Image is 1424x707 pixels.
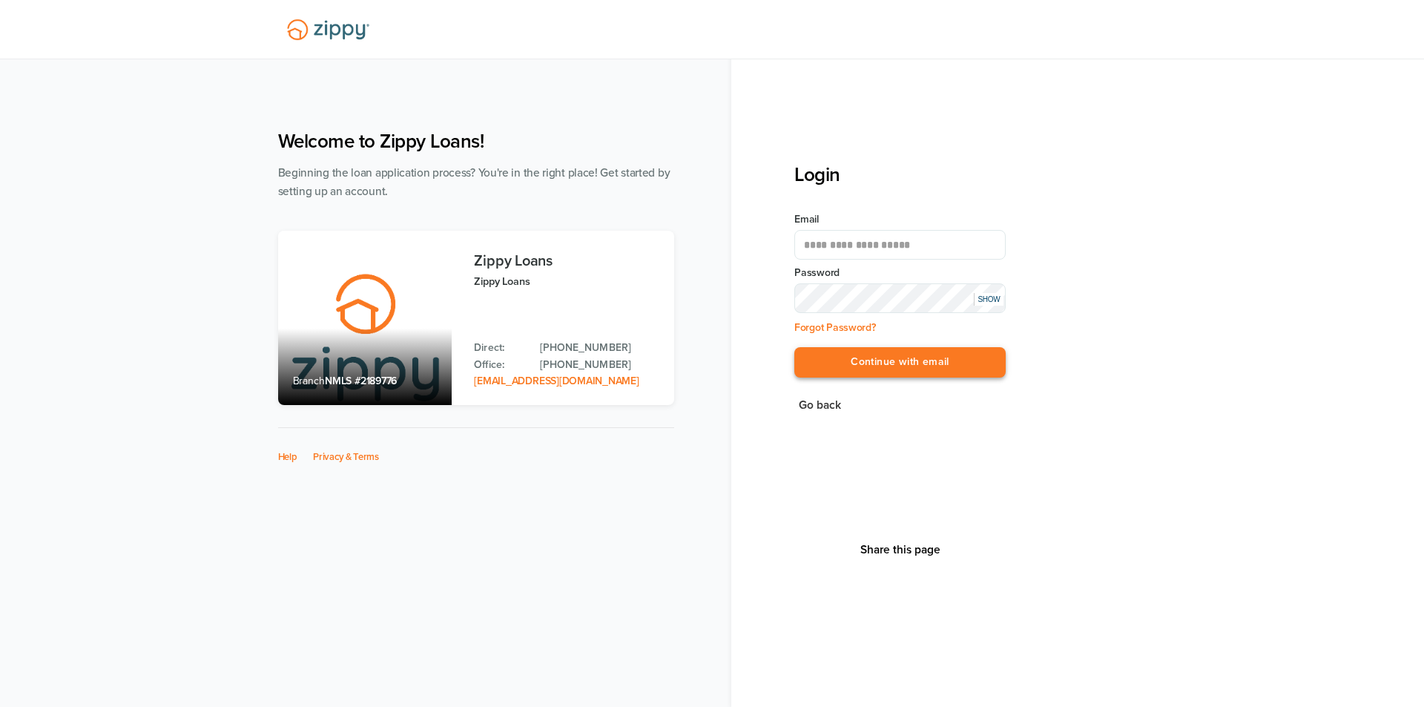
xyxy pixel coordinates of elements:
a: Privacy & Terms [313,451,379,463]
span: Beginning the loan application process? You're in the right place! Get started by setting up an a... [278,166,670,198]
a: Help [278,451,297,463]
a: Forgot Password? [794,321,876,334]
label: Password [794,266,1006,280]
h3: Login [794,163,1006,186]
button: Continue with email [794,347,1006,378]
a: Direct Phone: 512-975-2947 [540,340,659,356]
a: Office Phone: 512-975-2947 [540,357,659,373]
p: Office: [474,357,525,373]
input: Input Password [794,283,1006,313]
span: NMLS #2189776 [325,375,397,387]
p: Direct: [474,340,525,356]
h3: Zippy Loans [474,253,659,269]
button: Go back [794,395,845,415]
h1: Welcome to Zippy Loans! [278,130,674,153]
a: Email Address: zippyguide@zippymh.com [474,375,639,387]
p: Zippy Loans [474,273,659,290]
input: Email Address [794,230,1006,260]
div: SHOW [974,293,1003,306]
span: Branch [293,375,326,387]
button: Share This Page [856,542,945,557]
label: Email [794,212,1006,227]
img: Lender Logo [278,13,378,47]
